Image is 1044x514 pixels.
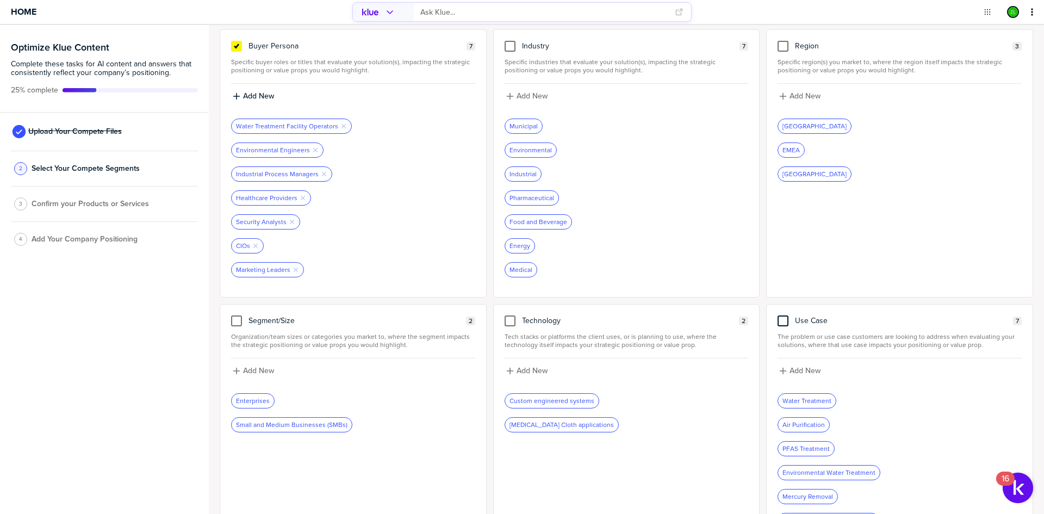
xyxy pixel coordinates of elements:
span: Tech stacks or platforms the client uses, or is planning to use, where the technology itself impa... [505,333,749,349]
h3: Optimize Klue Content [11,42,198,52]
button: Remove Tag [340,123,347,129]
button: Add New [505,90,749,102]
span: Upload Your Compete Files [28,127,122,136]
button: Open Resource Center, 16 new notifications [1003,473,1033,503]
span: Buyer Persona [248,42,299,51]
button: Remove Tag [300,195,306,201]
span: Organization/team sizes or categories you market to, where the segment impacts the strategic posi... [231,333,475,349]
span: 2 [469,317,473,325]
span: Technology [522,317,561,325]
span: Segment/Size [248,317,295,325]
img: 68efa1eb0dd1966221c28eaef6eec194-sml.png [1008,7,1018,17]
div: 16 [1002,479,1009,493]
button: Remove Tag [289,219,295,225]
button: Remove Tag [293,267,299,273]
div: Zev L. [1007,6,1019,18]
span: Specific buyer roles or titles that evaluate your solution(s), impacting the strategic positionin... [231,58,475,75]
label: Add New [243,91,274,101]
span: Select Your Compete Segments [32,164,140,173]
button: Add New [231,365,475,377]
span: Home [11,7,36,16]
span: Confirm your Products or Services [32,200,149,208]
button: Remove Tag [252,243,259,249]
button: Remove Tag [321,171,327,177]
span: 7 [742,42,745,51]
span: Specific industries that evaluate your solution(s), impacting the strategic positioning or value ... [505,58,749,75]
span: Add Your Company Positioning [32,235,138,244]
button: Add New [231,90,475,102]
span: Use Case [795,317,828,325]
label: Add New [517,91,548,101]
a: Edit Profile [1006,5,1020,19]
label: Add New [517,366,548,376]
button: Add New [778,90,1022,102]
span: Specific region(s) you market to, where the region itself impacts the strategic positioning or va... [778,58,1022,75]
span: 4 [19,235,22,243]
label: Add New [790,366,821,376]
button: Add New [778,365,1022,377]
span: Complete these tasks for AI content and answers that consistently reflect your company’s position... [11,60,198,77]
span: The problem or use case customers are looking to address when evaluating your solutions, where th... [778,333,1022,349]
button: Remove Tag [312,147,319,153]
span: Active [11,86,58,95]
span: 2 [19,164,22,172]
button: Add New [505,365,749,377]
span: 7 [469,42,473,51]
label: Add New [243,366,274,376]
span: 2 [742,317,745,325]
span: Industry [522,42,549,51]
span: Region [795,42,819,51]
span: 3 [19,200,22,208]
span: 7 [1016,317,1019,325]
input: Ask Klue... [420,3,668,21]
span: 3 [1015,42,1019,51]
label: Add New [790,91,821,101]
button: Open Drop [982,7,993,17]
